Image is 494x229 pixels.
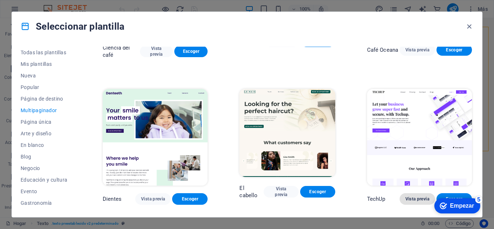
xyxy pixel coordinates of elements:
button: Escoger [300,186,335,198]
span: En blanco [21,142,71,148]
font: Vista previa [405,196,429,202]
font: Página de destino [21,96,63,102]
button: Escoger [436,44,472,56]
font: Escoger [446,47,462,52]
font: Blog [21,154,31,160]
button: Evento [21,186,71,197]
span: Nueva [21,73,71,79]
span: Educación y cultura [21,177,71,183]
img: El cabello [239,89,335,177]
font: Empezar [19,8,43,14]
div: Empezar Quedan 5 elementos, 0 % completado [4,4,50,19]
button: Escoger [172,193,208,205]
span: Gastronomía [21,200,71,206]
button: Vista previa [140,46,173,57]
font: Escoger [182,196,198,202]
a: Próximo [72,51,99,61]
font: Escoger [183,49,199,54]
font: Café Oceana [367,47,399,53]
button: Vista previa [264,186,299,198]
span: Mis plantillas [21,61,71,67]
font: Multipaginador [21,107,57,113]
img: Dientes [103,89,208,186]
button: Mis plantillas [21,58,71,70]
font: Editor de sitios web WYSIWYG [9,5,84,11]
h4: Seleccionar plantilla [21,21,124,32]
button: En blanco [21,139,71,151]
font: Vista previa [141,196,165,202]
button: Negocio [21,162,71,174]
span: Todas las plantillas [21,50,71,55]
font: Vista previa [150,46,162,57]
font: TechUp [367,196,386,202]
button: Gastronomía [21,197,71,209]
font: 5 [47,2,50,8]
button: Vista previa [135,193,171,205]
font: Vista previa [405,47,429,52]
button: Vista previa [400,193,435,205]
font: Dientes [103,196,122,202]
button: Arte y diseño [21,128,71,139]
button: Escoger [436,193,472,205]
font: El cabello [239,185,257,199]
font: Escoger [309,189,325,194]
button: Blog [21,151,71,162]
font: Simplemente arrastra y suelta elementos en el editor. Haz doble clic en los elementos para editar... [9,17,94,47]
button: Vista previa [400,44,435,56]
font: Ciencia del café [103,44,130,58]
span: Arte y diseño [21,131,71,136]
font: × [96,1,99,7]
font: Popular [21,84,39,90]
font: Vista previa [275,186,287,197]
button: Multipaginador [21,105,71,116]
button: Escoger [174,46,208,57]
img: TechUp [367,89,472,186]
button: Página única [21,116,71,128]
font: Próximo [77,53,94,58]
font: Negocio [21,165,40,171]
button: Popular [21,81,71,93]
button: Educación y cultura [21,174,71,186]
font: Evento [21,188,37,194]
font: Vista previa [276,36,288,47]
button: Todas las plantillas [21,47,71,58]
div: Cerrar la información sobre herramientas [96,0,99,8]
button: Nueva [21,70,71,81]
button: Página de destino [21,93,71,105]
font: Página única [21,119,52,125]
